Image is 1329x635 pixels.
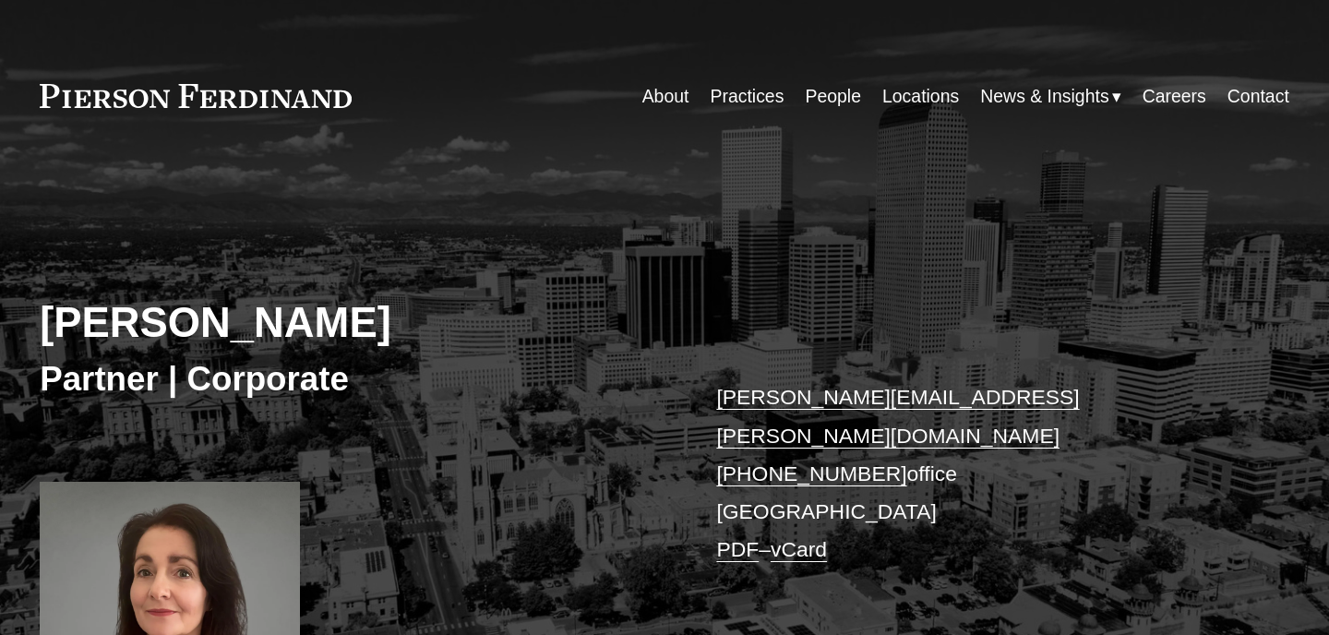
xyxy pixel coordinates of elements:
span: News & Insights [980,80,1108,113]
a: Contact [1227,78,1289,114]
a: [PHONE_NUMBER] [716,461,906,485]
p: office [GEOGRAPHIC_DATA] – [716,378,1237,569]
h3: Partner | Corporate [40,358,664,400]
a: vCard [771,537,827,561]
a: People [805,78,861,114]
a: [PERSON_NAME][EMAIL_ADDRESS][PERSON_NAME][DOMAIN_NAME] [716,385,1079,447]
a: PDF [716,537,759,561]
a: folder dropdown [980,78,1120,114]
a: Practices [710,78,784,114]
a: Careers [1143,78,1206,114]
a: Locations [882,78,959,114]
h2: [PERSON_NAME] [40,298,664,349]
a: About [642,78,689,114]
